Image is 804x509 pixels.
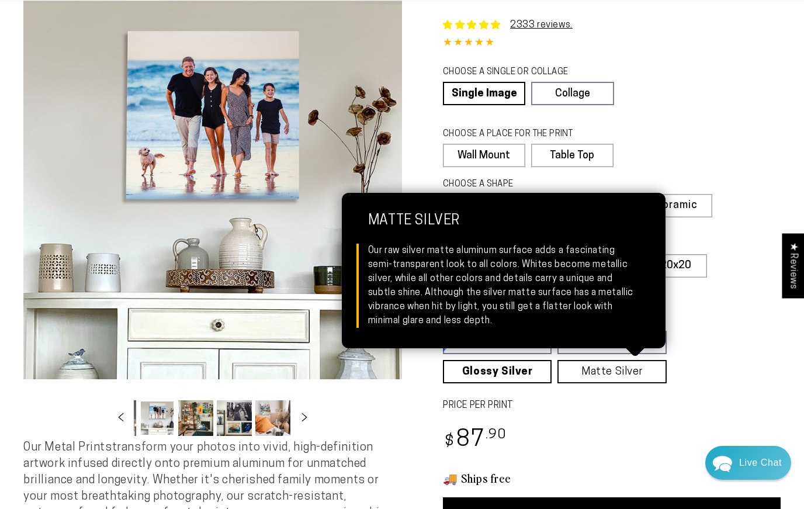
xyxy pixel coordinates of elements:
[140,400,175,436] button: Load image 13 in gallery view
[486,428,507,442] sup: .90
[557,360,666,383] a: Matte Silver
[255,400,290,436] button: Load image 16 in gallery view
[217,400,252,436] button: Load image 15 in gallery view
[443,360,552,383] a: Glossy Silver
[443,66,603,79] legend: CHOOSE A SINGLE OR COLLAGE
[739,446,782,480] div: Contact Us Directly
[443,82,525,105] a: Single Image
[443,178,604,191] legend: CHOOSE A SHAPE
[510,20,573,30] a: 2333 reviews.
[443,128,602,141] legend: CHOOSE A PLACE FOR THE PRINT
[292,406,317,431] button: Slide right
[445,434,455,450] span: $
[443,399,781,413] label: PRICE PER PRINT
[643,200,698,211] span: Panoramic
[178,400,213,436] button: Load image 14 in gallery view
[531,82,614,105] a: Collage
[782,233,804,298] div: Click to open Judge.me floating reviews tab
[368,244,639,328] div: Our raw silver matte aluminum surface adds a fascinating semi-transparent look to all colors. Whi...
[23,1,402,439] media-gallery: Gallery Viewer
[368,213,639,244] strong: Matte Silver
[531,144,614,167] label: Table Top
[644,254,707,278] label: 20x20
[443,470,781,486] h3: 🚚 Ships free
[443,144,525,167] label: Wall Mount
[443,35,781,52] div: 4.85 out of 5.0 stars
[108,406,134,431] button: Slide left
[443,429,507,452] bdi: 87
[705,446,791,480] div: Chat widget toggle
